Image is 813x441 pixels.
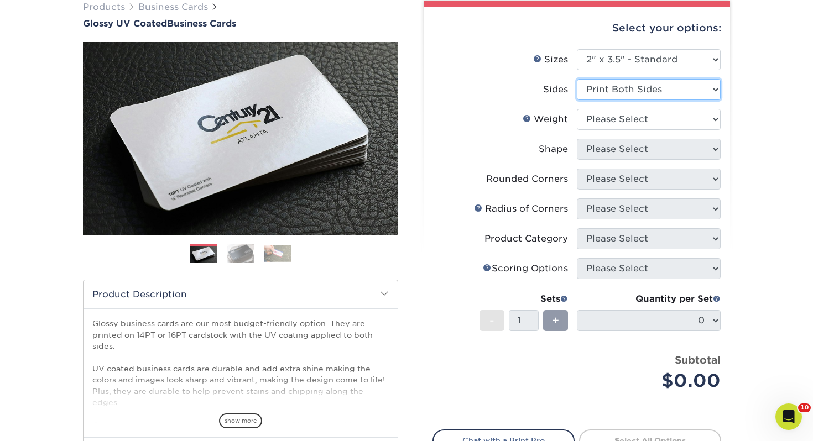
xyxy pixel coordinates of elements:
img: Business Cards 02 [227,244,254,263]
iframe: Intercom live chat [775,403,802,430]
span: Glossy UV Coated [83,18,167,29]
div: Radius of Corners [474,202,568,216]
div: $0.00 [585,368,721,394]
span: - [489,312,494,329]
div: Sizes [533,53,568,66]
img: Business Cards 01 [190,240,217,268]
a: Glossy UV CoatedBusiness Cards [83,18,398,29]
a: Products [83,2,125,12]
h2: Product Description [84,280,398,308]
div: Select your options: [432,7,721,49]
h1: Business Cards [83,18,398,29]
div: Shape [539,143,568,156]
div: Product Category [484,232,568,245]
strong: Subtotal [675,354,721,366]
span: 10 [798,403,811,412]
div: Sides [543,83,568,96]
span: show more [219,413,262,428]
div: Scoring Options [483,262,568,275]
span: + [552,312,559,329]
div: Weight [523,113,568,126]
img: Business Cards 03 [264,245,291,262]
div: Rounded Corners [486,172,568,186]
div: Quantity per Set [577,292,721,306]
div: Sets [480,292,568,306]
a: Business Cards [138,2,208,12]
